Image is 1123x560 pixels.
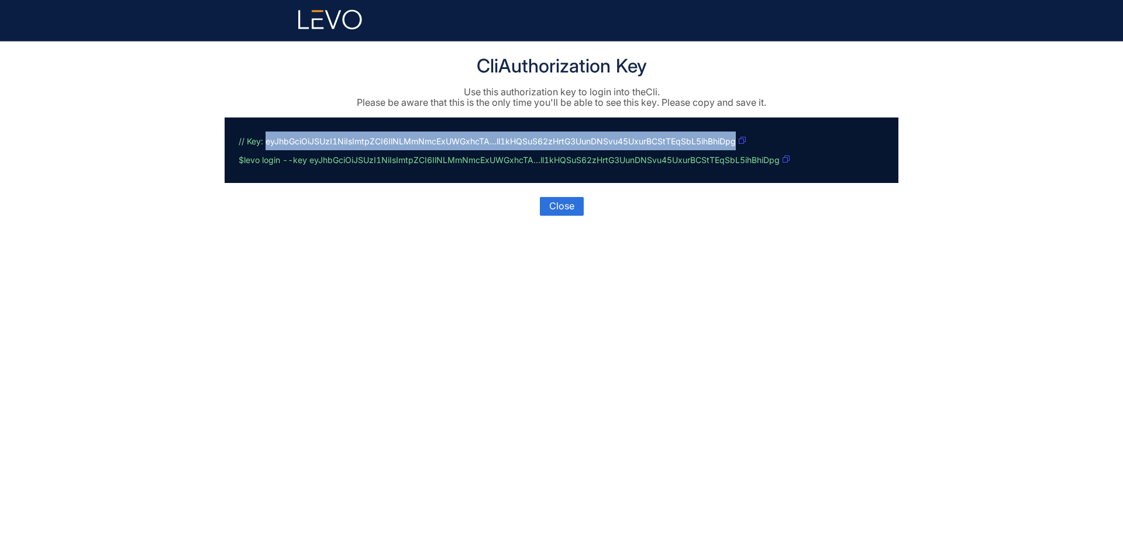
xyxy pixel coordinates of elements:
[540,197,584,216] button: Close
[239,154,244,164] span: $
[239,132,880,169] p: eyJhbGciOiJSUzI1NiIsImtpZCI6IlNLMmNmcExUWGxhcTA...ll1kHQSuS62zHrtG3UunDNSvu45UxurBCStTEqSbL5ihBhi...
[549,201,574,211] span: Close
[225,56,898,77] h1: Cli Authorization Key
[239,136,263,146] span: // Key:
[225,87,898,108] p: Use this authorization key to login into the Cli . Please be aware that this is the only time you...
